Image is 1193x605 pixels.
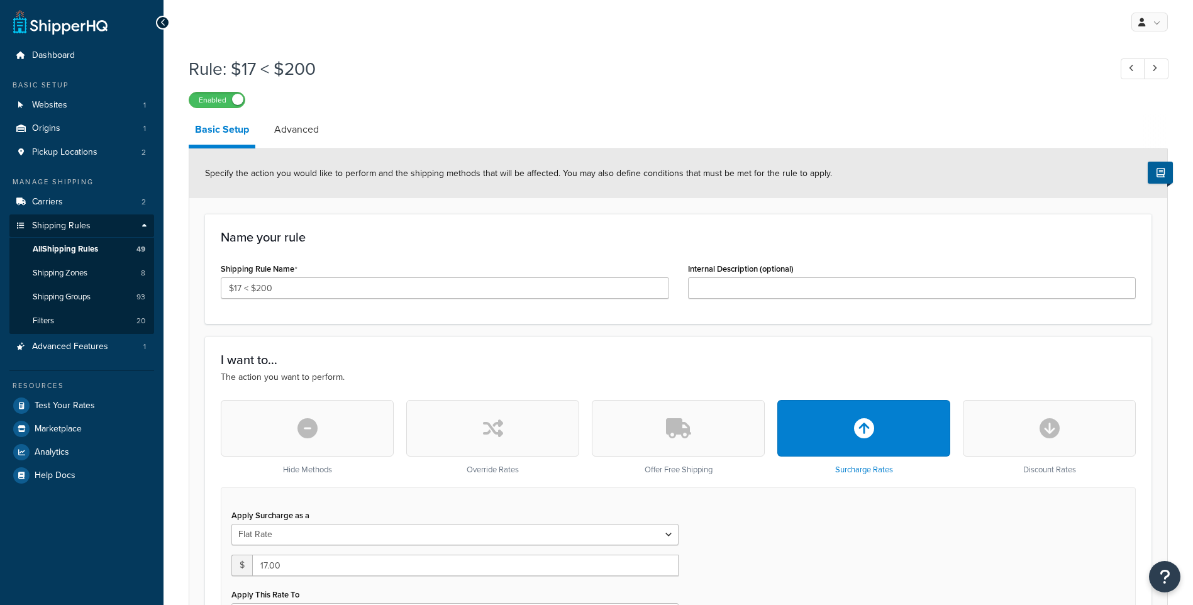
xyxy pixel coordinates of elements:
[9,262,154,285] li: Shipping Zones
[189,57,1097,81] h1: Rule: $17 < $200
[9,394,154,417] a: Test Your Rates
[143,341,146,352] span: 1
[9,309,154,333] a: Filters20
[35,447,69,458] span: Analytics
[32,123,60,134] span: Origins
[35,401,95,411] span: Test Your Rates
[9,441,154,463] a: Analytics
[231,555,252,576] span: $
[9,141,154,164] li: Pickup Locations
[406,400,579,475] div: Override Rates
[688,264,794,274] label: Internal Description (optional)
[1148,162,1173,184] button: Show Help Docs
[189,92,245,108] label: Enabled
[9,214,154,238] a: Shipping Rules
[205,167,832,180] span: Specify the action you would like to perform and the shipping methods that will be affected. You ...
[136,292,145,302] span: 93
[9,335,154,358] li: Advanced Features
[1144,58,1168,79] a: Next Record
[592,400,765,475] div: Offer Free Shipping
[141,147,146,158] span: 2
[9,335,154,358] a: Advanced Features1
[231,590,299,599] label: Apply This Rate To
[32,341,108,352] span: Advanced Features
[141,268,145,279] span: 8
[221,264,297,274] label: Shipping Rule Name
[33,316,54,326] span: Filters
[33,292,91,302] span: Shipping Groups
[9,80,154,91] div: Basic Setup
[9,191,154,214] a: Carriers2
[1149,561,1180,592] button: Open Resource Center
[33,244,98,255] span: All Shipping Rules
[143,123,146,134] span: 1
[9,418,154,440] a: Marketplace
[189,114,255,148] a: Basic Setup
[777,400,950,475] div: Surcharge Rates
[221,400,394,475] div: Hide Methods
[1121,58,1145,79] a: Previous Record
[9,238,154,261] a: AllShipping Rules49
[9,117,154,140] li: Origins
[9,309,154,333] li: Filters
[221,230,1136,244] h3: Name your rule
[143,100,146,111] span: 1
[141,197,146,208] span: 2
[32,197,63,208] span: Carriers
[231,511,309,520] label: Apply Surcharge as a
[136,316,145,326] span: 20
[32,50,75,61] span: Dashboard
[221,353,1136,367] h3: I want to...
[9,262,154,285] a: Shipping Zones8
[32,147,97,158] span: Pickup Locations
[32,100,67,111] span: Websites
[9,94,154,117] a: Websites1
[9,117,154,140] a: Origins1
[136,244,145,255] span: 49
[32,221,91,231] span: Shipping Rules
[9,214,154,334] li: Shipping Rules
[9,286,154,309] a: Shipping Groups93
[9,464,154,487] a: Help Docs
[963,400,1136,475] div: Discount Rates
[9,380,154,391] div: Resources
[268,114,325,145] a: Advanced
[35,424,82,435] span: Marketplace
[9,141,154,164] a: Pickup Locations2
[9,286,154,309] li: Shipping Groups
[9,94,154,117] li: Websites
[35,470,75,481] span: Help Docs
[9,177,154,187] div: Manage Shipping
[9,191,154,214] li: Carriers
[9,44,154,67] a: Dashboard
[33,268,87,279] span: Shipping Zones
[221,370,1136,384] p: The action you want to perform.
